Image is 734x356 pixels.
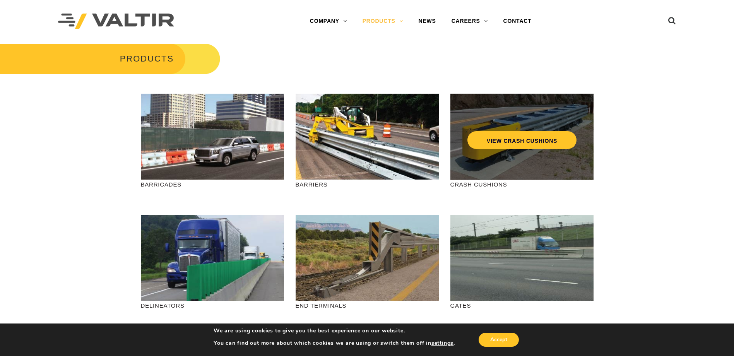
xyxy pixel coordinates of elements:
a: CONTACT [496,14,539,29]
p: GATES [450,301,594,310]
a: PRODUCTS [355,14,411,29]
p: You can find out more about which cookies we are using or switch them off in . [214,340,455,347]
p: We are using cookies to give you the best experience on our website. [214,327,455,334]
img: Valtir [58,14,174,29]
p: BARRIERS [296,180,439,189]
a: CAREERS [444,14,496,29]
p: END TERMINALS [296,301,439,310]
a: COMPANY [302,14,355,29]
p: DELINEATORS [141,301,284,310]
p: CRASH CUSHIONS [450,180,594,189]
button: settings [431,340,453,347]
button: Accept [479,333,519,347]
p: BARRICADES [141,180,284,189]
a: NEWS [411,14,444,29]
a: VIEW CRASH CUSHIONS [467,131,576,149]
